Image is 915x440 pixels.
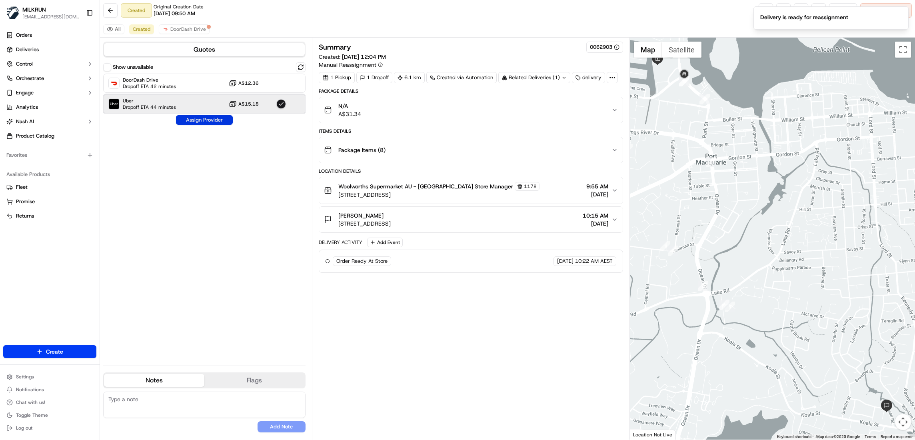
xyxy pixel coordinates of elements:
button: Manual Reassignment [319,61,383,69]
div: Available Products [3,168,96,181]
span: 9:55 AM [586,182,608,190]
span: Toggle Theme [16,412,48,418]
span: [DATE] 09:50 AM [154,10,195,17]
a: Orders [3,29,96,42]
button: Notes [104,374,204,387]
button: Woolworths Supermarket AU - [GEOGRAPHIC_DATA] Store Manager1178[STREET_ADDRESS]9:55 AM[DATE] [319,177,623,204]
span: Map data ©2025 Google [816,434,860,439]
img: DoorDash Drive [109,78,119,88]
button: A$12.36 [229,79,259,87]
button: Log out [3,422,96,434]
button: Keyboard shortcuts [777,434,811,440]
span: Promise [16,198,35,205]
div: 8 [706,157,716,167]
span: [DATE] 12:04 PM [342,53,386,60]
div: 7 [698,281,708,291]
span: Package Items ( 8 ) [338,146,386,154]
span: Analytics [16,104,38,111]
span: [DATE] [557,258,573,265]
span: Create [46,348,63,356]
span: [PERSON_NAME] [338,212,384,220]
span: A$12.36 [238,80,259,86]
img: doordash_logo_v2.png [162,26,169,32]
button: Quotes [104,43,305,56]
button: Promise [3,195,96,208]
button: Map camera controls [895,414,911,430]
span: 10:22 AM AEST [575,258,613,265]
span: A$15.18 [238,101,259,107]
span: Log out [16,425,32,431]
span: Uber [123,98,176,104]
span: Original Creation Date [154,4,204,10]
span: Created [133,26,150,32]
span: A$31.34 [338,110,361,118]
span: Order Ready At Store [336,258,388,265]
button: Returns [3,210,96,222]
span: Engage [16,89,34,96]
span: Dropoff ETA 44 minutes [123,104,176,110]
span: Product Catalog [16,132,54,140]
div: Location Not Live [630,430,676,440]
button: Create [3,345,96,358]
span: Manual Reassignment [319,61,376,69]
button: Add Event [367,238,403,247]
button: MILKRUN [22,6,46,14]
button: All [103,24,124,34]
a: Fleet [6,184,93,191]
span: Orchestrate [16,75,44,82]
a: Created via Automation [426,72,497,83]
button: Toggle fullscreen view [895,42,911,58]
div: 1 Pickup [319,72,355,83]
span: Woolworths Supermarket AU - [GEOGRAPHIC_DATA] Store Manager [338,182,513,190]
button: Show satellite imagery [662,42,701,58]
button: Settings [3,371,96,382]
span: [DATE] [583,220,608,228]
button: Created [129,24,154,34]
button: Nash AI [3,115,96,128]
div: 1 Dropoff [356,72,392,83]
div: 1 [660,241,670,251]
button: Chat with us! [3,397,96,408]
button: Package Items (8) [319,137,623,163]
img: Google [632,429,658,440]
button: [PERSON_NAME][STREET_ADDRESS]10:15 AM[DATE] [319,207,623,232]
div: 6.1 km [394,72,425,83]
button: Control [3,58,96,70]
a: Analytics [3,101,96,114]
div: delivery [572,72,605,83]
span: 1178 [524,183,537,190]
div: Delivery is ready for reassignment [760,13,848,21]
button: MILKRUNMILKRUN[EMAIL_ADDRESS][DOMAIN_NAME] [3,3,83,22]
img: MILKRUN [6,6,19,19]
span: Settings [16,374,34,380]
span: Notifications [16,386,44,393]
span: [STREET_ADDRESS] [338,191,539,199]
button: Toggle Theme [3,410,96,421]
span: Returns [16,212,34,220]
span: [DATE] [586,190,608,198]
button: Engage [3,86,96,99]
span: Chat with us! [16,399,45,406]
div: 0062903 [590,44,619,51]
a: Product Catalog [3,130,96,142]
div: 9 [699,94,710,104]
button: Notifications [3,384,96,395]
div: Favorites [3,149,96,162]
span: Control [16,60,33,68]
a: Open this area in Google Maps (opens a new window) [632,429,658,440]
button: A$15.18 [229,100,259,108]
span: Fleet [16,184,28,191]
span: 10:15 AM [583,212,608,220]
button: [EMAIL_ADDRESS][DOMAIN_NAME] [22,14,80,20]
a: Terms (opens in new tab) [865,434,876,439]
a: Deliveries [3,43,96,56]
button: Flags [204,374,305,387]
button: Show street map [634,42,662,58]
span: Deliveries [16,46,39,53]
span: DoorDash Drive [170,26,206,32]
span: DoorDash Drive [123,77,176,83]
div: Package Details [319,88,623,94]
